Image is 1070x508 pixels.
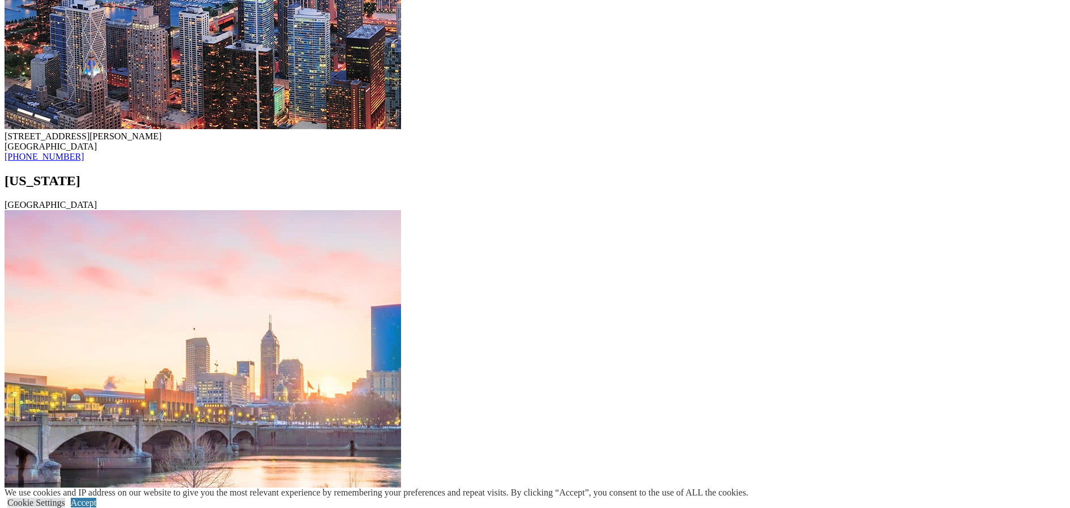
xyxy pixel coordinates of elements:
[5,152,84,161] a: [PHONE_NUMBER]
[7,498,65,507] a: Cookie Settings
[5,131,1065,152] div: [STREET_ADDRESS][PERSON_NAME] [GEOGRAPHIC_DATA]
[5,200,1065,210] div: [GEOGRAPHIC_DATA]
[5,173,1065,189] h2: [US_STATE]
[5,488,748,498] div: We use cookies and IP address on our website to give you the most relevant experience by remember...
[71,498,96,507] a: Accept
